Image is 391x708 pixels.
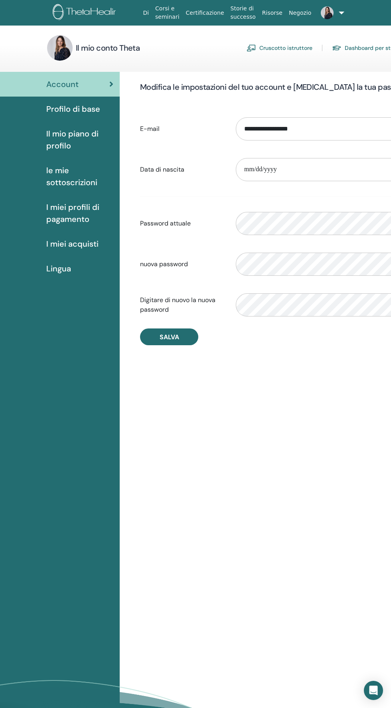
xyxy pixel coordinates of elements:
[46,164,113,188] span: le mie sottoscrizioni
[183,6,227,20] a: Certificazione
[152,1,183,24] a: Corsi e seminari
[227,1,259,24] a: Storie di successo
[160,333,179,341] span: Salva
[140,6,152,20] a: Di
[134,293,230,317] label: Digitare di nuovo la nuova password
[134,216,230,231] label: Password attuale
[332,45,342,51] img: graduation-cap.svg
[46,263,71,275] span: Lingua
[247,44,256,51] img: chalkboard-teacher.svg
[247,42,312,54] a: Cruscotto istruttore
[46,201,113,225] span: I miei profili di pagamento
[364,681,383,700] div: Open Intercom Messenger
[134,162,230,177] label: Data di nascita
[46,128,113,152] span: Il mio piano di profilo
[53,4,130,22] img: logo.png
[134,257,230,272] label: nuova password
[46,103,100,115] span: Profilo di base
[76,42,140,53] h3: Il mio conto Theta
[46,238,99,250] span: I miei acquisti
[259,6,286,20] a: Risorse
[134,121,230,136] label: E-mail
[46,78,79,90] span: Account
[140,328,198,345] button: Salva
[286,6,314,20] a: Negozio
[321,6,334,19] img: default.jpg
[47,35,73,61] img: default.jpg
